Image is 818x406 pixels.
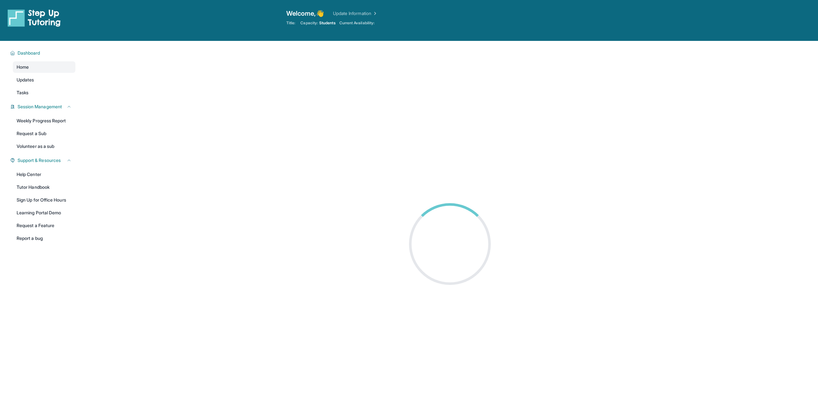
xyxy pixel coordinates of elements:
[319,20,336,26] span: Students
[18,50,40,56] span: Dashboard
[13,220,75,231] a: Request a Feature
[15,103,72,110] button: Session Management
[8,9,61,27] img: logo
[13,61,75,73] a: Home
[13,128,75,139] a: Request a Sub
[18,157,61,164] span: Support & Resources
[339,20,374,26] span: Current Availability:
[15,50,72,56] button: Dashboard
[15,157,72,164] button: Support & Resources
[18,103,62,110] span: Session Management
[13,207,75,218] a: Learning Portal Demo
[300,20,318,26] span: Capacity:
[17,89,28,96] span: Tasks
[17,77,34,83] span: Updates
[17,64,29,70] span: Home
[13,74,75,86] a: Updates
[286,20,295,26] span: Title:
[286,9,324,18] span: Welcome, 👋
[333,10,378,17] a: Update Information
[13,115,75,126] a: Weekly Progress Report
[13,233,75,244] a: Report a bug
[13,181,75,193] a: Tutor Handbook
[13,194,75,206] a: Sign Up for Office Hours
[13,169,75,180] a: Help Center
[371,10,378,17] img: Chevron Right
[13,87,75,98] a: Tasks
[13,141,75,152] a: Volunteer as a sub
